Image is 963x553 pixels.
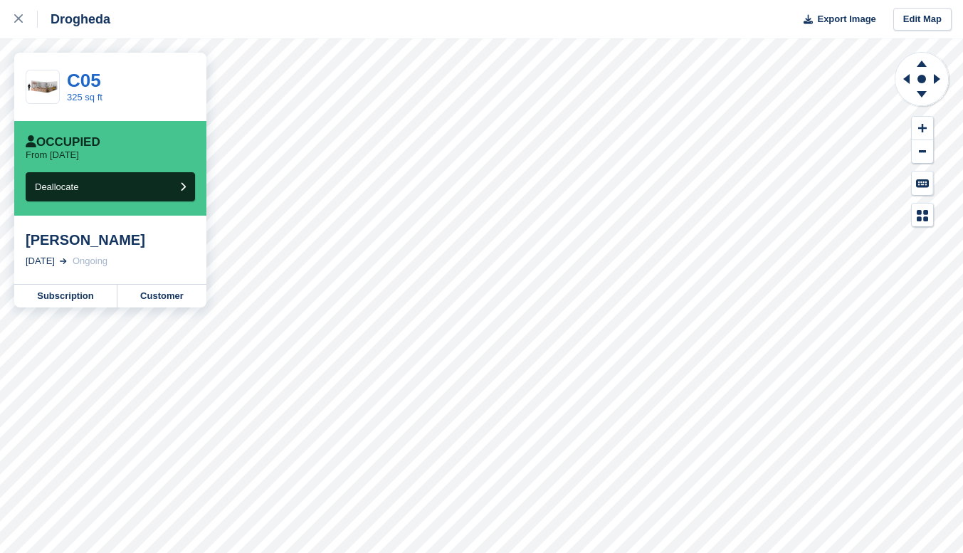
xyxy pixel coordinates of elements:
img: arrow-right-light-icn-cde0832a797a2874e46488d9cf13f60e5c3a73dbe684e267c42b8395dfbc2abf.svg [60,258,67,264]
button: Export Image [795,8,876,31]
a: Customer [117,285,206,307]
img: 300-sqft-unit%20(1).jpg [26,75,59,100]
div: Occupied [26,135,100,149]
div: [DATE] [26,254,55,268]
button: Keyboard Shortcuts [912,172,933,195]
a: Subscription [14,285,117,307]
div: Ongoing [73,254,107,268]
button: Zoom In [912,117,933,140]
p: From [DATE] [26,149,79,161]
button: Deallocate [26,172,195,201]
a: Edit Map [893,8,952,31]
a: 325 sq ft [67,92,102,102]
button: Map Legend [912,204,933,227]
span: Export Image [817,12,875,26]
div: [PERSON_NAME] [26,231,195,248]
div: Drogheda [38,11,110,28]
a: C05 [67,70,101,91]
span: Deallocate [35,181,78,192]
button: Zoom Out [912,140,933,164]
